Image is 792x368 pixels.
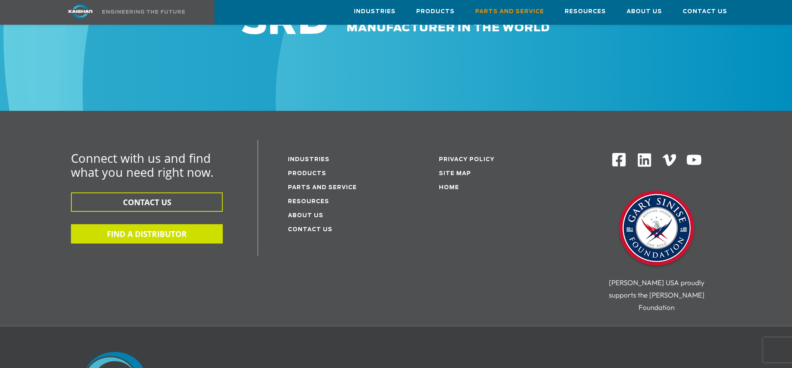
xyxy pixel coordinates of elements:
a: Site Map [439,171,471,176]
button: CONTACT US [71,192,223,212]
a: Products [416,0,455,23]
a: Resources [288,199,329,204]
a: Industries [354,0,396,23]
img: Vimeo [662,154,676,166]
span: Products [416,7,455,16]
img: Linkedin [636,152,653,168]
span: Industries [354,7,396,16]
a: About Us [627,0,662,23]
img: Facebook [611,152,627,167]
a: Parts and Service [475,0,544,23]
button: FIND A DISTRIBUTOR [71,224,223,244]
a: Industries [288,157,330,162]
span: Connect with us and find what you need right now. [71,150,214,180]
a: Privacy Policy [439,157,495,162]
img: Youtube [686,152,702,168]
a: Products [288,171,326,176]
img: Engineering the future [102,10,185,14]
span: [PERSON_NAME] USA proudly supports the [PERSON_NAME] Foundation [609,278,705,312]
a: About Us [288,213,323,218]
a: Contact Us [288,227,332,232]
span: Contact Us [683,7,727,16]
a: Parts and service [288,185,357,190]
a: Home [439,185,459,190]
span: Parts and Service [475,7,544,16]
span: Resources [565,7,606,16]
a: Resources [565,0,606,23]
img: Gary Sinise Foundation [615,188,698,270]
a: Contact Us [683,0,727,23]
span: About Us [627,7,662,16]
img: kaishan logo [49,4,111,19]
